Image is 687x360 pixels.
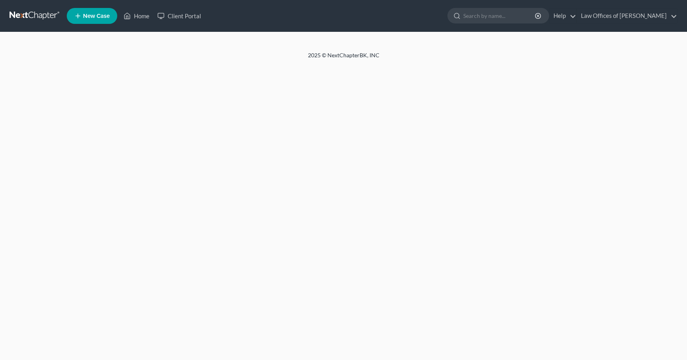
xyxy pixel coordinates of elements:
a: Help [550,9,576,23]
a: Home [120,9,153,23]
span: New Case [83,13,110,19]
a: Law Offices of [PERSON_NAME] [577,9,677,23]
input: Search by name... [463,8,536,23]
a: Client Portal [153,9,205,23]
div: 2025 © NextChapterBK, INC [117,51,570,66]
